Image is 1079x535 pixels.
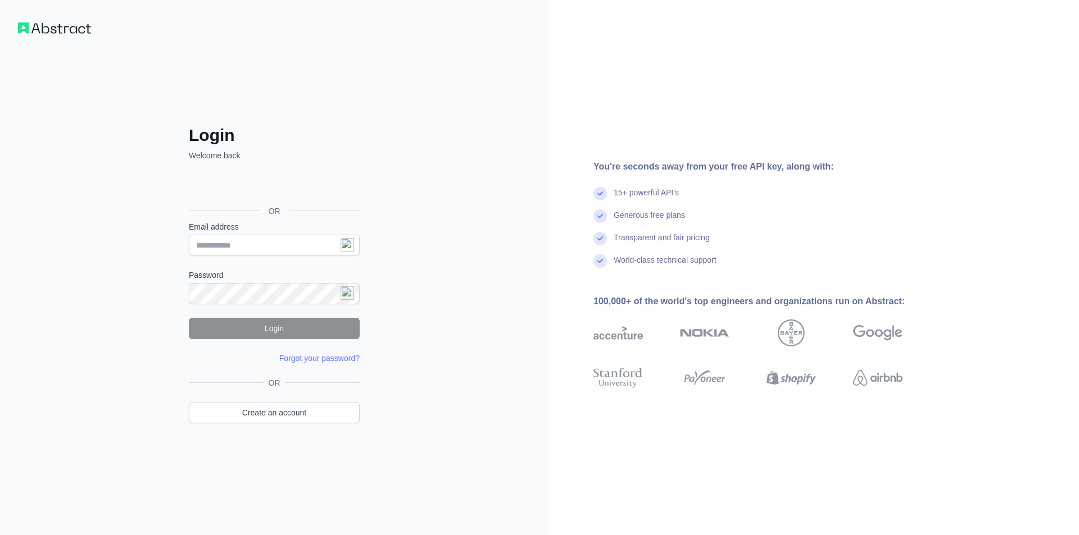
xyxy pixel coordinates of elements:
[189,150,360,161] p: Welcome back
[614,232,710,254] div: Transparent and fair pricing
[593,160,939,173] div: You're seconds away from your free API key, along with:
[183,173,363,198] iframe: Botón Iniciar sesión con Google
[778,319,805,346] img: bayer
[189,125,360,145] h2: Login
[264,377,285,388] span: OR
[853,319,903,346] img: google
[18,22,91,34] img: Workflow
[593,295,939,308] div: 100,000+ of the world's top engineers and organizations run on Abstract:
[680,365,729,390] img: payoneer
[593,254,607,268] img: check mark
[189,318,360,339] button: Login
[260,205,289,217] span: OR
[593,209,607,223] img: check mark
[593,319,643,346] img: accenture
[189,402,360,423] a: Create an account
[614,254,717,277] div: World-class technical support
[279,354,360,363] a: Forgot your password?
[614,187,679,209] div: 15+ powerful API's
[614,209,685,232] div: Generous free plans
[593,187,607,200] img: check mark
[189,221,360,232] label: Email address
[189,269,360,281] label: Password
[680,319,729,346] img: nokia
[853,365,903,390] img: airbnb
[593,232,607,245] img: check mark
[341,238,354,252] img: npw-badge-icon.svg
[593,365,643,390] img: stanford university
[341,286,354,300] img: npw-badge-icon.svg
[767,365,816,390] img: shopify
